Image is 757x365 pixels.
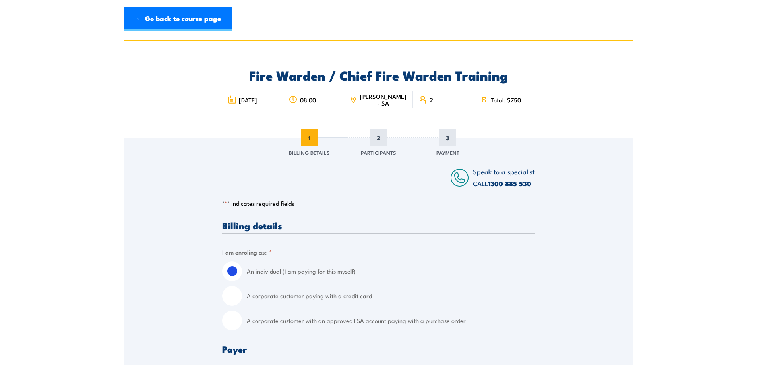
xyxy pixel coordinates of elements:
span: Payment [436,149,459,156]
span: [PERSON_NAME] - SA [359,93,407,106]
h2: Fire Warden / Chief Fire Warden Training [222,70,535,81]
label: An individual (I am paying for this myself) [247,261,535,281]
span: Billing Details [289,149,330,156]
a: 1300 885 530 [488,178,531,189]
p: " " indicates required fields [222,199,535,207]
span: [DATE] [239,97,257,103]
span: Total: $750 [491,97,521,103]
span: 3 [439,129,456,146]
span: Participants [361,149,396,156]
span: 1 [301,129,318,146]
span: 08:00 [300,97,316,103]
label: A corporate customer paying with a credit card [247,286,535,306]
a: ← Go back to course page [124,7,232,31]
h3: Payer [222,344,535,353]
legend: I am enroling as: [222,247,272,257]
span: 2 [370,129,387,146]
span: 2 [430,97,433,103]
h3: Billing details [222,221,535,230]
label: A corporate customer with an approved FSA account paying with a purchase order [247,311,535,330]
span: Speak to a specialist CALL [473,166,535,188]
